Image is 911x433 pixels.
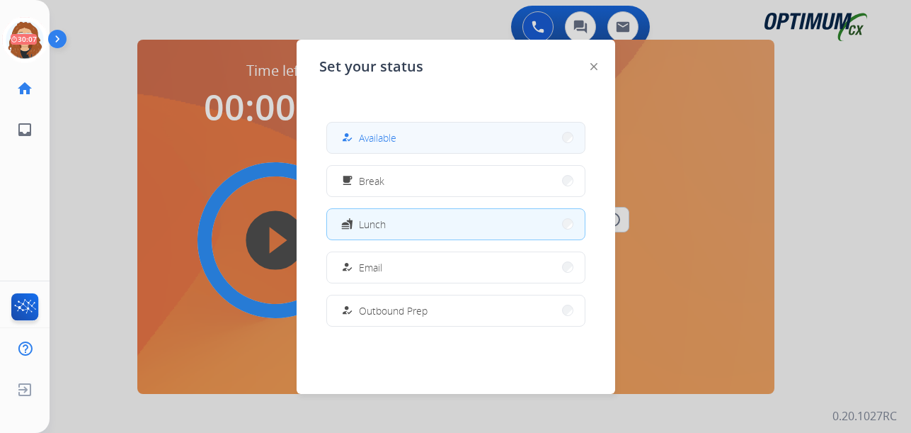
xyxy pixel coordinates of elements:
mat-icon: fastfood [340,218,353,230]
button: Outbound Prep [327,296,585,326]
span: Outbound Prep [359,303,428,318]
img: close-button [590,63,597,70]
span: Available [359,130,396,145]
button: Available [327,123,585,153]
span: Email [359,260,382,275]
mat-icon: how_to_reg [340,305,353,317]
button: Break [327,166,585,196]
mat-icon: home [16,80,33,97]
mat-icon: how_to_reg [340,262,353,274]
button: Email [327,252,585,283]
button: Lunch [327,209,585,240]
span: Lunch [359,217,386,232]
mat-icon: inbox [16,121,33,138]
mat-icon: free_breakfast [340,175,353,187]
span: Break [359,174,384,189]
span: Set your status [319,57,423,77]
mat-icon: how_to_reg [340,132,353,144]
p: 0.20.1027RC [832,407,897,424]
